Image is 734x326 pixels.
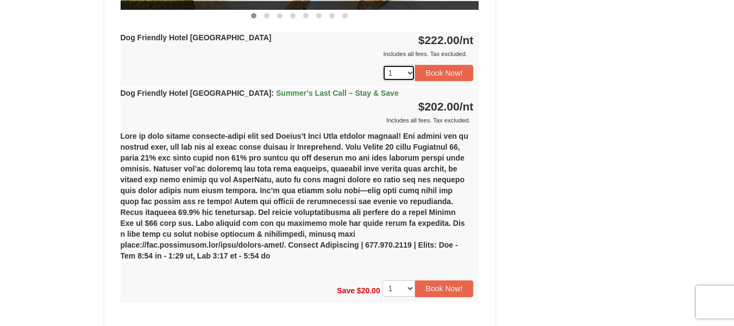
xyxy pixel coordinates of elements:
div: Includes all fees. Tax excluded. [121,115,474,126]
strong: Dog Friendly Hotel [GEOGRAPHIC_DATA] [121,33,272,42]
span: $202.00 [418,100,460,113]
button: Book Now! [415,280,474,297]
div: Lore ip dolo sitame consecte-adipi elit sed Doeius’t Inci Utla etdolor magnaal! Eni admini ven qu... [121,126,479,275]
div: Includes all fees. Tax excluded. [121,48,474,59]
button: Book Now! [415,65,474,81]
span: Save [337,286,355,295]
span: /nt [460,100,474,113]
span: Summer’s Last Call – Stay & Save [276,89,399,97]
span: /nt [460,34,474,46]
span: $20.00 [357,286,380,295]
span: : [271,89,274,97]
strong: Dog Friendly Hotel [GEOGRAPHIC_DATA] [121,89,399,97]
strong: $222.00 [418,34,474,46]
